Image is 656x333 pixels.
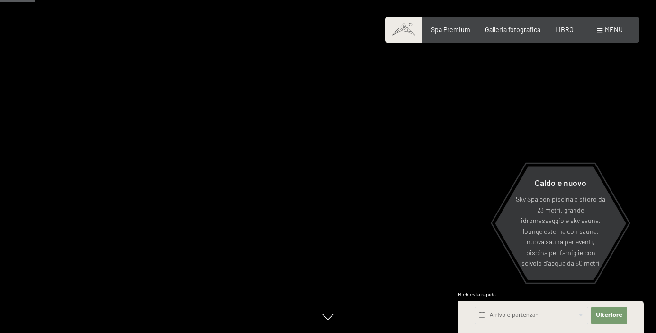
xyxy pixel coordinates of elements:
[591,307,627,324] button: Ulteriore
[535,177,586,188] font: Caldo e nuovo
[516,195,605,267] font: Sky Spa con piscina a sfioro da 23 metri, grande idromassaggio e sky sauna, lounge esterna con sa...
[494,166,627,281] a: Caldo e nuovo Sky Spa con piscina a sfioro da 23 metri, grande idromassaggio e sky sauna, lounge ...
[605,26,623,34] font: menu
[431,26,470,34] a: Spa Premium
[555,26,574,34] a: LIBRO
[485,26,540,34] a: Galleria fotografica
[458,291,496,297] font: Richiesta rapida
[596,312,622,318] font: Ulteriore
